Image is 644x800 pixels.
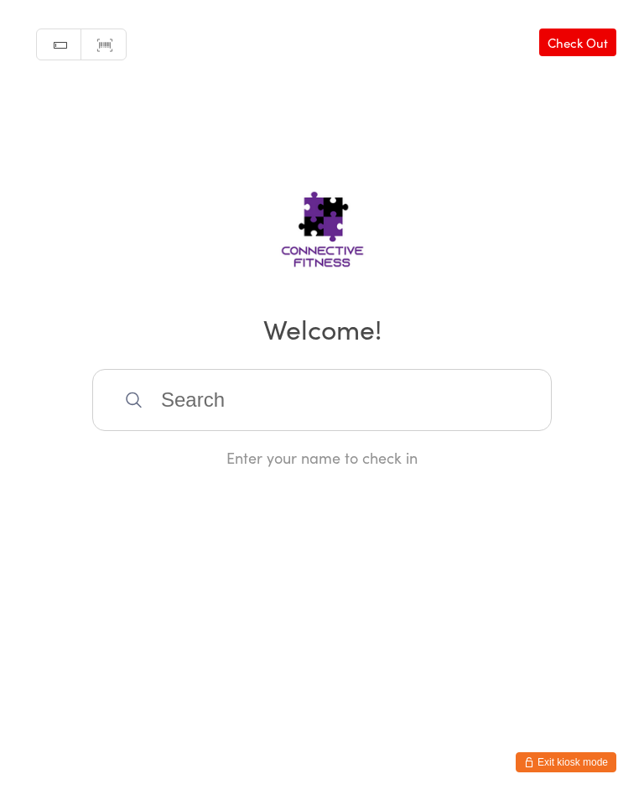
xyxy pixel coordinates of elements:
[228,160,417,286] img: Connective Fitness
[516,752,616,772] button: Exit kiosk mode
[92,369,552,431] input: Search
[539,29,616,56] a: Check Out
[17,309,627,347] h2: Welcome!
[92,447,552,468] div: Enter your name to check in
